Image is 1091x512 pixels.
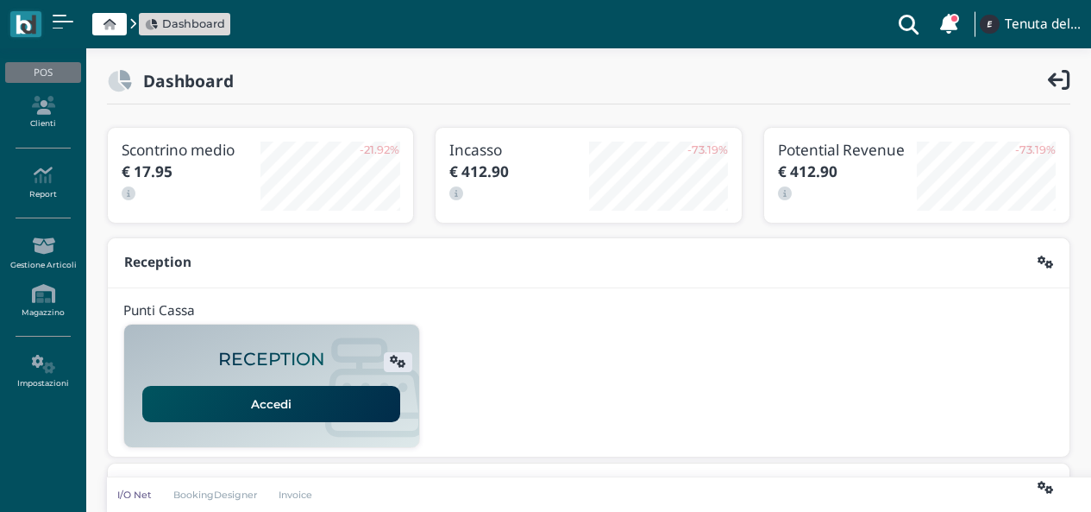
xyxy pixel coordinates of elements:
h3: Incasso [449,142,588,158]
b: € 412.90 [778,161,837,181]
a: Invoice [268,488,324,502]
img: ... [980,15,999,34]
a: ... Tenuta del Barco [977,3,1081,45]
h4: Tenuta del Barco [1005,17,1081,32]
h2: RECEPTION [218,350,325,370]
a: Clienti [5,89,80,136]
h4: Punti Cassa [123,304,195,319]
b: € 412.90 [449,161,509,181]
a: Magazzino [5,277,80,325]
b: € 17.95 [122,161,172,181]
b: Reception [124,253,191,271]
a: BookingDesigner [162,488,268,502]
a: Report [5,159,80,206]
img: logo [16,15,35,35]
span: Dashboard [162,16,225,32]
h3: Scontrino medio [122,142,260,158]
div: POS [5,62,80,83]
a: Gestione Articoli [5,230,80,277]
a: Accedi [142,386,400,422]
iframe: Help widget launcher [969,458,1076,497]
a: Impostazioni [5,348,80,395]
a: Dashboard [145,16,225,32]
p: I/O Net [117,488,152,502]
h2: Dashboard [132,72,234,90]
h3: Potential Revenue [778,142,917,158]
